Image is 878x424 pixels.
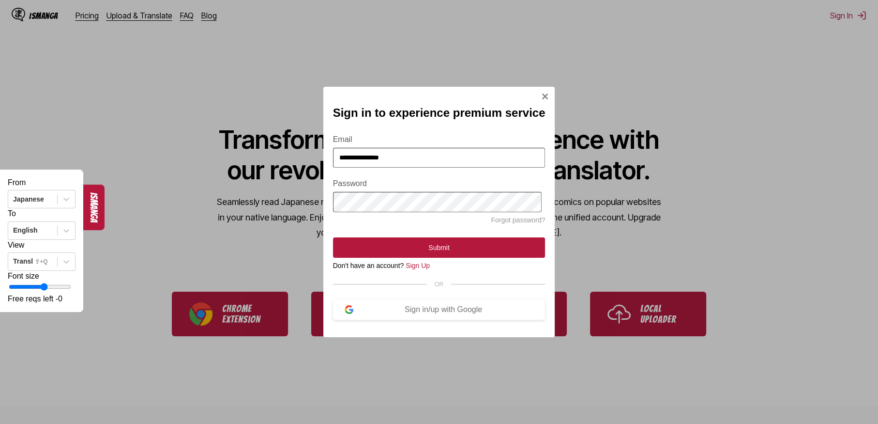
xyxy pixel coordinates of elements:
img: Close [541,93,549,100]
h2: Sign in to experience premium service [333,106,545,120]
label: View [8,241,24,249]
div: OR [333,281,545,288]
div: Sign in/up with Google [353,305,534,314]
span: 0 [58,295,62,303]
img: google-logo [345,305,353,314]
button: Sign in/up with Google [333,299,545,320]
p: Free reqs left - [8,294,76,304]
button: ismanga [83,185,105,230]
a: Forgot password? [491,216,545,224]
label: To [8,209,16,218]
label: Email [333,135,545,144]
div: Don't have an account? [333,262,545,269]
label: Password [333,179,545,188]
button: Submit [333,237,545,258]
a: Sign Up [406,262,430,269]
div: Sign In Modal [323,87,555,337]
label: From [8,178,26,187]
span: Font size [8,272,39,280]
